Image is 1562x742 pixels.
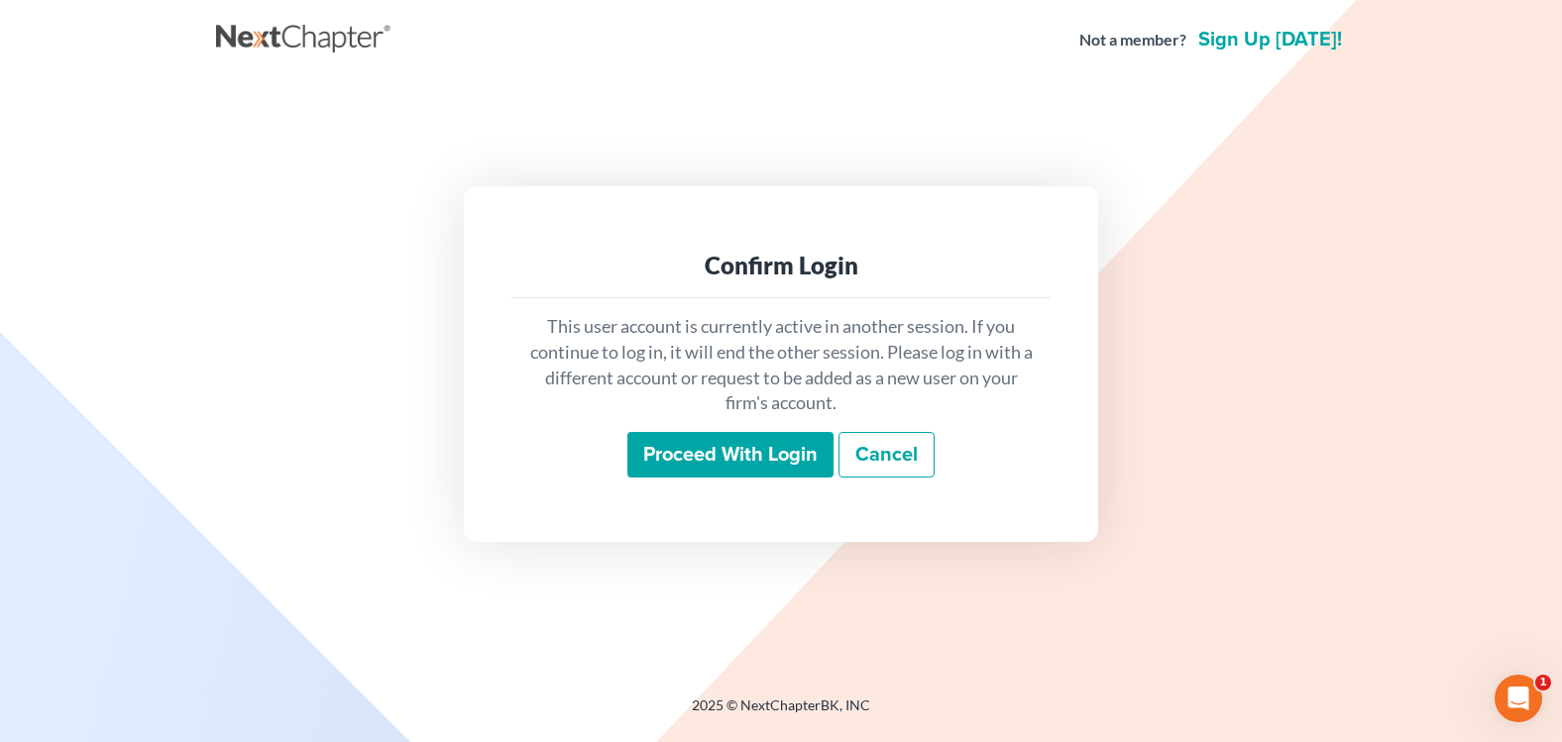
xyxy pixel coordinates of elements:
a: Cancel [838,432,935,477]
strong: Not a member? [1079,29,1186,52]
div: 2025 © NextChapterBK, INC [216,695,1346,731]
p: This user account is currently active in another session. If you continue to log in, it will end ... [527,314,1035,416]
span: 1 [1535,675,1551,690]
div: Confirm Login [527,250,1035,281]
a: Sign up [DATE]! [1194,30,1346,50]
input: Proceed with login [627,432,834,477]
iframe: Intercom live chat [1495,675,1542,722]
